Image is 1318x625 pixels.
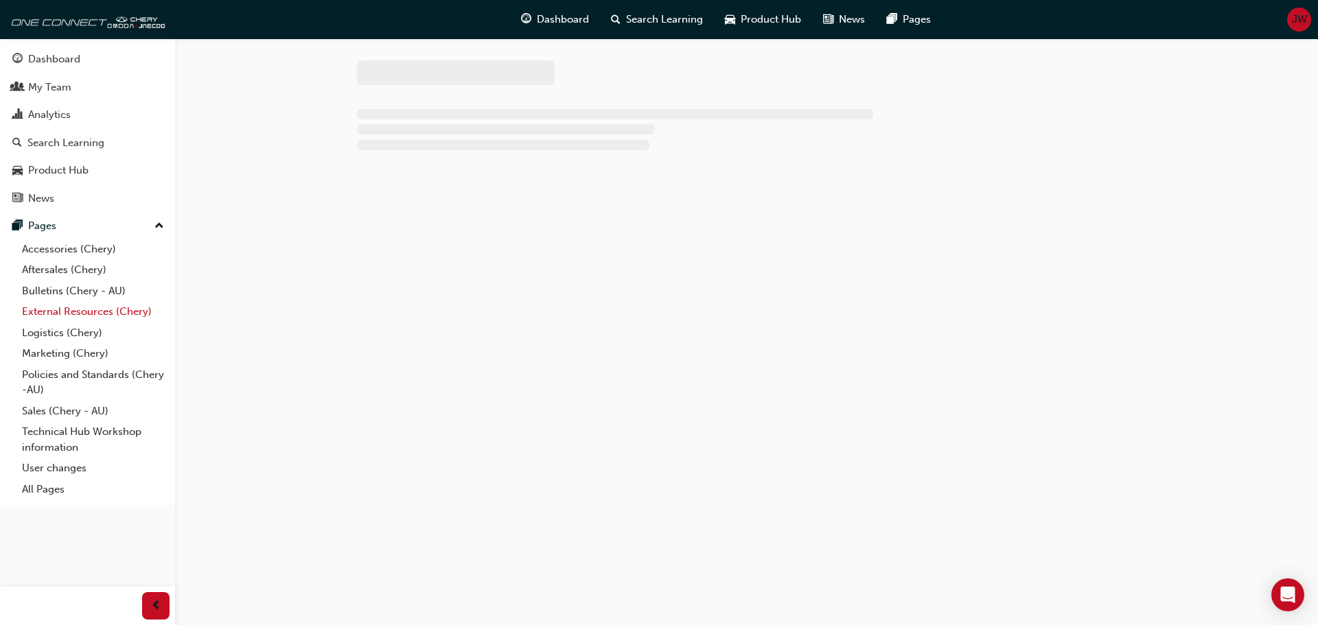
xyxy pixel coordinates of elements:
div: Search Learning [27,135,104,151]
button: DashboardMy TeamAnalyticsSearch LearningProduct HubNews [5,44,170,213]
a: Technical Hub Workshop information [16,421,170,458]
button: Pages [5,213,170,239]
span: chart-icon [12,109,23,121]
span: search-icon [12,137,22,150]
div: News [28,191,54,207]
span: guage-icon [521,11,531,28]
a: car-iconProduct Hub [714,5,812,34]
a: User changes [16,458,170,479]
span: Pages [903,12,931,27]
a: Sales (Chery - AU) [16,401,170,422]
span: up-icon [154,217,164,235]
span: news-icon [12,193,23,205]
span: News [839,12,865,27]
a: News [5,186,170,211]
span: JW [1292,12,1307,27]
div: My Team [28,80,71,95]
a: Marketing (Chery) [16,343,170,364]
a: All Pages [16,479,170,500]
a: Logistics (Chery) [16,322,170,344]
a: Analytics [5,102,170,128]
span: Dashboard [537,12,589,27]
span: search-icon [611,11,621,28]
div: Open Intercom Messenger [1271,578,1304,611]
span: car-icon [725,11,735,28]
div: Dashboard [28,51,80,67]
a: External Resources (Chery) [16,301,170,322]
span: pages-icon [12,220,23,233]
div: Analytics [28,107,71,123]
a: pages-iconPages [876,5,942,34]
a: My Team [5,75,170,100]
a: Policies and Standards (Chery -AU) [16,364,170,401]
div: Product Hub [28,163,89,178]
a: Accessories (Chery) [16,239,170,260]
span: car-icon [12,165,23,177]
button: JW [1287,8,1311,32]
span: prev-icon [151,598,161,615]
div: Pages [28,218,56,234]
span: people-icon [12,82,23,94]
a: search-iconSearch Learning [600,5,714,34]
a: Search Learning [5,130,170,156]
a: Product Hub [5,158,170,183]
span: guage-icon [12,54,23,66]
a: Dashboard [5,47,170,72]
span: Product Hub [741,12,801,27]
a: news-iconNews [812,5,876,34]
span: Search Learning [626,12,703,27]
span: pages-icon [887,11,897,28]
a: Bulletins (Chery - AU) [16,281,170,302]
a: Aftersales (Chery) [16,259,170,281]
span: news-icon [823,11,833,28]
a: guage-iconDashboard [510,5,600,34]
img: oneconnect [7,5,165,33]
